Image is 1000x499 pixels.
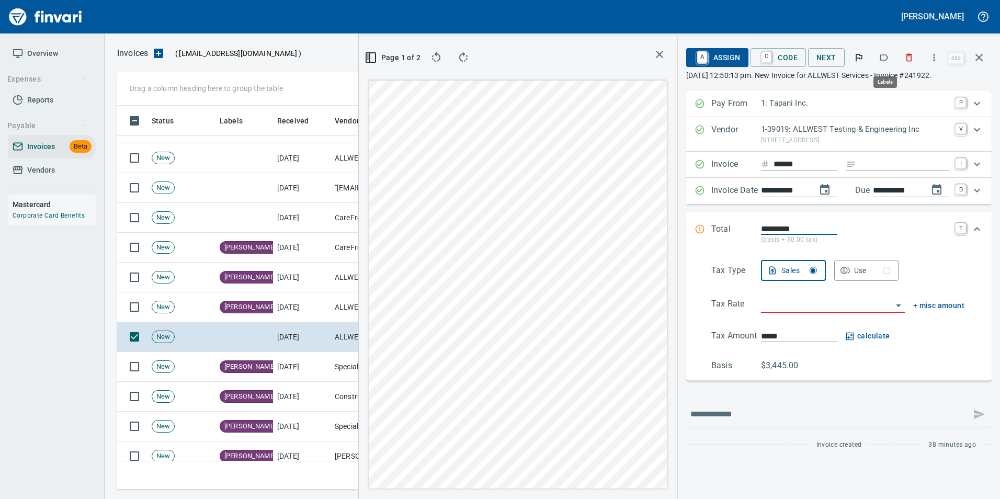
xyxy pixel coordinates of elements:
td: CareFree Pool and Spa Supply Inc (1-22613) [331,233,435,263]
a: Corporate Card Benefits [13,212,85,219]
button: Next [808,48,845,67]
span: New [152,243,174,253]
a: I [956,158,966,168]
td: "[EMAIL_ADDRESS][DOMAIN_NAME]" <[EMAIL_ADDRESS][DOMAIN_NAME]> [331,173,435,203]
button: Upload an Invoice [148,47,169,60]
td: ALLWEST Testing & Engineering Inc (1-39019) [331,143,435,173]
p: Tax Rate [711,298,761,313]
td: Specialty Construction Supply (1-38823) [331,412,435,441]
div: Expand [686,256,992,381]
span: New [152,362,174,372]
a: InvoicesBeta [8,135,96,158]
button: + misc amount [913,299,964,312]
svg: Invoice number [761,158,769,171]
p: Drag a column heading here to group the table [130,83,283,94]
div: Expand [686,117,992,152]
span: Received [277,115,309,127]
a: A [697,51,707,63]
button: calculate [846,330,890,343]
button: change date [812,177,837,202]
p: $3,445.00 [761,359,811,372]
span: [PERSON_NAME] [220,243,280,253]
span: New [152,153,174,163]
td: [DATE] [273,143,331,173]
div: Use [854,264,891,277]
button: change due date [924,177,949,202]
span: Status [152,115,174,127]
span: New [152,273,174,282]
a: D [956,184,966,195]
p: Tax Type [711,264,761,281]
p: Tax Amount [711,330,761,343]
div: Expand [686,152,992,178]
div: Sales [781,264,817,277]
h5: [PERSON_NAME] [901,11,964,22]
td: ALLWEST Testing & Engineering Inc (1-39019) [331,263,435,292]
a: esc [948,52,964,64]
td: Construction Ahead, Inc dba Pavement Surface Control (1-11145) [331,382,435,412]
p: Basis [711,359,761,372]
span: Received [277,115,322,127]
button: Open [891,298,906,313]
span: New [152,183,174,193]
p: Invoices [117,47,148,60]
td: [DATE] [273,292,331,322]
svg: Invoice description [846,159,856,169]
span: [PERSON_NAME] [220,422,280,432]
td: CareFree Pool and Spa Supply Inc (1-22613) [331,203,435,233]
a: Overview [8,42,96,65]
a: T [956,223,966,233]
span: New [152,451,174,461]
span: Beta [70,141,92,153]
td: [DATE] [273,412,331,441]
span: Close invoice [946,45,992,70]
span: Assign [695,49,740,66]
p: ( ) [169,48,301,59]
span: [PERSON_NAME] [220,362,280,372]
td: [PERSON_NAME] <[EMAIL_ADDRESS][DOMAIN_NAME]> [331,441,435,471]
button: More [923,46,946,69]
span: Expenses [7,73,86,86]
a: C [762,51,771,63]
span: Next [816,51,836,64]
span: [PERSON_NAME] [220,273,280,282]
td: [DATE] [273,203,331,233]
td: Specialty Construction Supply (1-38823) [331,352,435,382]
td: [DATE] [273,173,331,203]
span: Vendor / From [335,115,396,127]
button: AAssign [686,48,748,67]
span: Reports [27,94,53,107]
span: New [152,332,174,342]
img: Finvari [6,4,85,29]
span: [PERSON_NAME] [220,302,280,312]
span: [PERSON_NAME] [220,451,280,461]
a: V [956,123,966,134]
td: [DATE] [273,382,331,412]
div: Expand [686,178,992,204]
button: CCode [751,48,806,67]
span: [EMAIL_ADDRESS][DOMAIN_NAME] [178,48,298,59]
a: Reports [8,88,96,112]
p: [DATE] 12:50:13 pm. New Invoice for ALLWEST Services - Invoice #241922. [686,70,992,81]
td: [DATE] [273,263,331,292]
span: Invoice created [816,440,862,450]
button: [PERSON_NAME] [899,8,967,25]
span: Labels [220,115,256,127]
a: P [956,97,966,108]
p: Total [711,223,761,245]
td: [DATE] [273,233,331,263]
span: Payable [7,119,86,132]
span: Overview [27,47,58,60]
a: Vendors [8,158,96,182]
p: [STREET_ADDRESS] [761,135,949,146]
p: Due [855,184,905,197]
span: This records your message into the invoice and notifies anyone mentioned [967,402,992,427]
span: Labels [220,115,243,127]
button: Page 1 of 2 [367,48,419,67]
button: Use [834,260,899,281]
td: [DATE] [273,352,331,382]
td: [DATE] [273,441,331,471]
